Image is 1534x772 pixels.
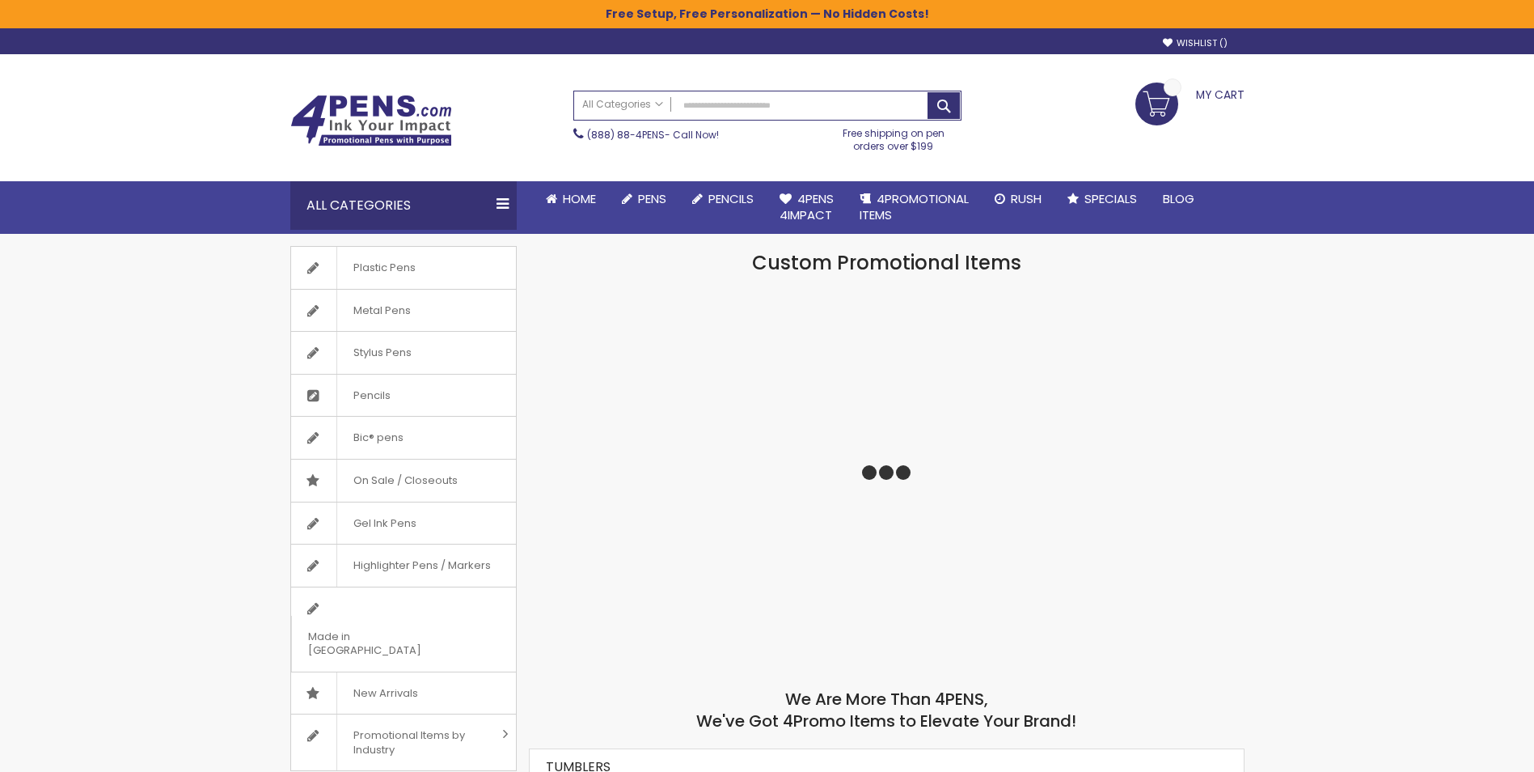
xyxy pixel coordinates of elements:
a: Rush [982,181,1054,217]
span: Pencils [336,375,407,417]
a: Made in [GEOGRAPHIC_DATA] [291,587,516,672]
a: On Sale / Closeouts [291,460,516,502]
a: Wishlist [1163,37,1228,49]
a: Pencils [291,375,516,417]
a: (888) 88-4PENS [587,128,665,142]
span: On Sale / Closeouts [336,460,474,502]
span: Pens [638,190,666,207]
a: Bic® pens [291,417,516,459]
span: 4PROMOTIONAL ITEMS [860,190,969,223]
div: All Categories [290,181,517,230]
span: 4Pens 4impact [780,190,834,223]
a: Stylus Pens [291,332,516,374]
a: Promotional Items by Industry [291,715,516,770]
a: All Categories [574,91,671,118]
img: 4Pens Custom Pens and Promotional Products [290,95,452,146]
span: Metal Pens [336,290,427,332]
span: All Categories [582,98,663,111]
span: - Call Now! [587,128,719,142]
span: Gel Ink Pens [336,503,433,545]
span: Home [563,190,596,207]
h1: Custom Promotional Items [529,250,1245,276]
h2: We Are More Than 4PENS, We've Got 4Promo Items to Elevate Your Brand! [529,689,1245,732]
a: Pens [609,181,679,217]
a: 4Pens4impact [767,181,847,234]
span: Highlighter Pens / Markers [336,545,507,587]
a: New Arrivals [291,672,516,715]
a: Specials [1054,181,1150,217]
a: Pencils [679,181,767,217]
span: Stylus Pens [336,332,428,374]
span: Promotional Items by Industry [336,715,497,770]
a: Plastic Pens [291,247,516,289]
a: 4PROMOTIONALITEMS [847,181,982,234]
a: Gel Ink Pens [291,503,516,545]
a: Home [533,181,609,217]
span: New Arrivals [336,672,434,715]
span: Blog [1163,190,1194,207]
span: Rush [1011,190,1042,207]
span: Plastic Pens [336,247,432,289]
div: Free shipping on pen orders over $199 [826,121,961,153]
a: Highlighter Pens / Markers [291,545,516,587]
span: Made in [GEOGRAPHIC_DATA] [291,616,475,672]
a: Blog [1150,181,1207,217]
span: Pencils [708,190,754,207]
a: Metal Pens [291,290,516,332]
span: Bic® pens [336,417,420,459]
span: Specials [1084,190,1137,207]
